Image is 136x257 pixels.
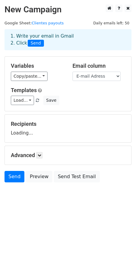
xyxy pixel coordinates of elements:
a: Daily emails left: 50 [91,21,131,25]
h5: Email column [73,63,125,69]
h5: Recipients [11,121,125,127]
a: Clientes payouts [32,21,63,25]
a: Load... [11,96,34,105]
h5: Advanced [11,152,125,159]
div: Loading... [11,121,125,136]
h2: New Campaign [5,5,131,15]
h5: Variables [11,63,63,69]
a: Templates [11,87,37,93]
a: Send Test Email [54,171,100,182]
span: Daily emails left: 50 [91,20,131,26]
small: Google Sheet: [5,21,64,25]
span: Send [28,40,44,47]
a: Preview [26,171,52,182]
div: 1. Write your email in Gmail 2. Click [6,33,130,47]
button: Save [43,96,59,105]
a: Send [5,171,24,182]
a: Copy/paste... [11,72,48,81]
